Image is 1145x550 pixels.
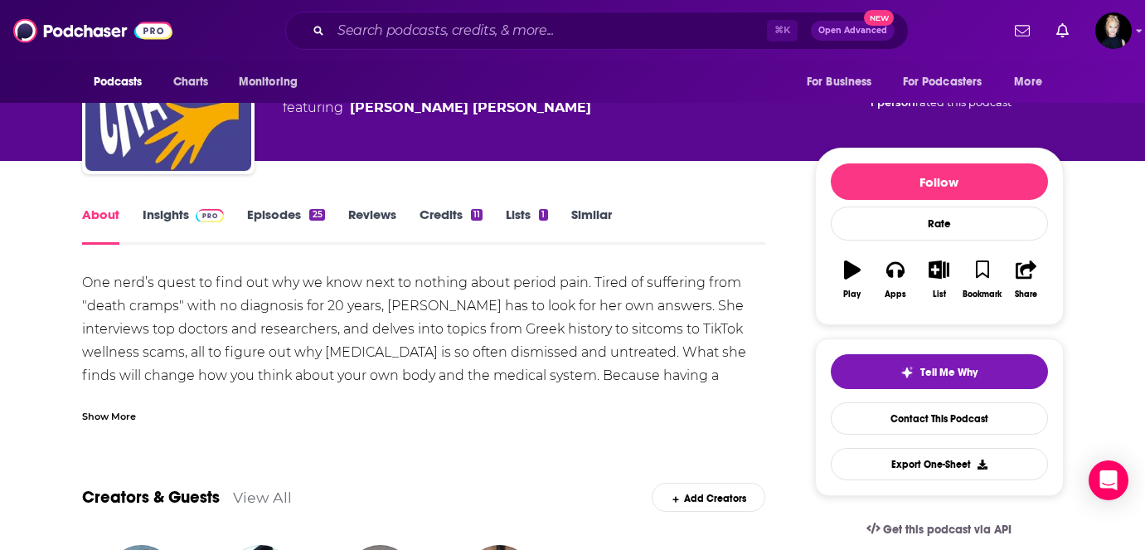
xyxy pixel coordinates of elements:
[247,207,324,245] a: Episodes25
[82,207,119,245] a: About
[1008,17,1036,45] a: Show notifications dropdown
[350,98,591,118] a: Kate Helen Downey
[233,489,292,506] a: View All
[831,448,1048,480] button: Export One-Sheet
[885,290,906,299] div: Apps
[961,250,1004,309] button: Bookmark
[831,250,874,309] button: Play
[767,20,798,41] span: ⌘ K
[331,17,767,44] input: Search podcasts, credits, & more...
[900,366,914,379] img: tell me why sparkle
[917,250,960,309] button: List
[1002,66,1063,98] button: open menu
[963,290,1002,299] div: Bookmark
[818,27,887,35] span: Open Advanced
[892,66,1007,98] button: open menu
[506,207,547,245] a: Lists1
[795,66,893,98] button: open menu
[13,15,172,46] img: Podchaser - Follow, Share and Rate Podcasts
[173,71,209,94] span: Charts
[831,354,1048,389] button: tell me why sparkleTell Me Why
[539,209,547,221] div: 1
[903,71,982,94] span: For Podcasters
[831,402,1048,435] a: Contact This Podcast
[883,523,1012,537] span: Get this podcast via API
[864,10,894,26] span: New
[143,207,225,245] a: InsightsPodchaser Pro
[843,290,861,299] div: Play
[82,271,766,457] div: One nerd’s quest to find out why we know next to nothing about period pain. Tired of suffering fr...
[285,12,909,50] div: Search podcasts, credits, & more...
[1050,17,1075,45] a: Show notifications dropdown
[348,207,396,245] a: Reviews
[309,209,324,221] div: 25
[239,71,298,94] span: Monitoring
[227,66,319,98] button: open menu
[874,250,917,309] button: Apps
[283,98,591,118] span: featuring
[831,207,1048,241] div: Rate
[1004,250,1047,309] button: Share
[571,207,612,245] a: Similar
[471,209,483,221] div: 11
[853,509,1026,550] a: Get this podcast via API
[163,66,219,98] a: Charts
[82,66,164,98] button: open menu
[196,209,225,222] img: Podchaser Pro
[1095,12,1132,49] img: User Profile
[920,366,978,379] span: Tell Me Why
[82,487,220,508] a: Creators & Guests
[933,290,946,299] div: List
[831,163,1048,200] button: Follow
[94,71,143,94] span: Podcasts
[1095,12,1132,49] button: Show profile menu
[1014,71,1042,94] span: More
[1015,290,1037,299] div: Share
[1089,460,1128,500] div: Open Intercom Messenger
[652,483,765,512] div: Add Creators
[420,207,483,245] a: Credits11
[811,21,895,41] button: Open AdvancedNew
[1095,12,1132,49] span: Logged in as Passell
[807,71,872,94] span: For Business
